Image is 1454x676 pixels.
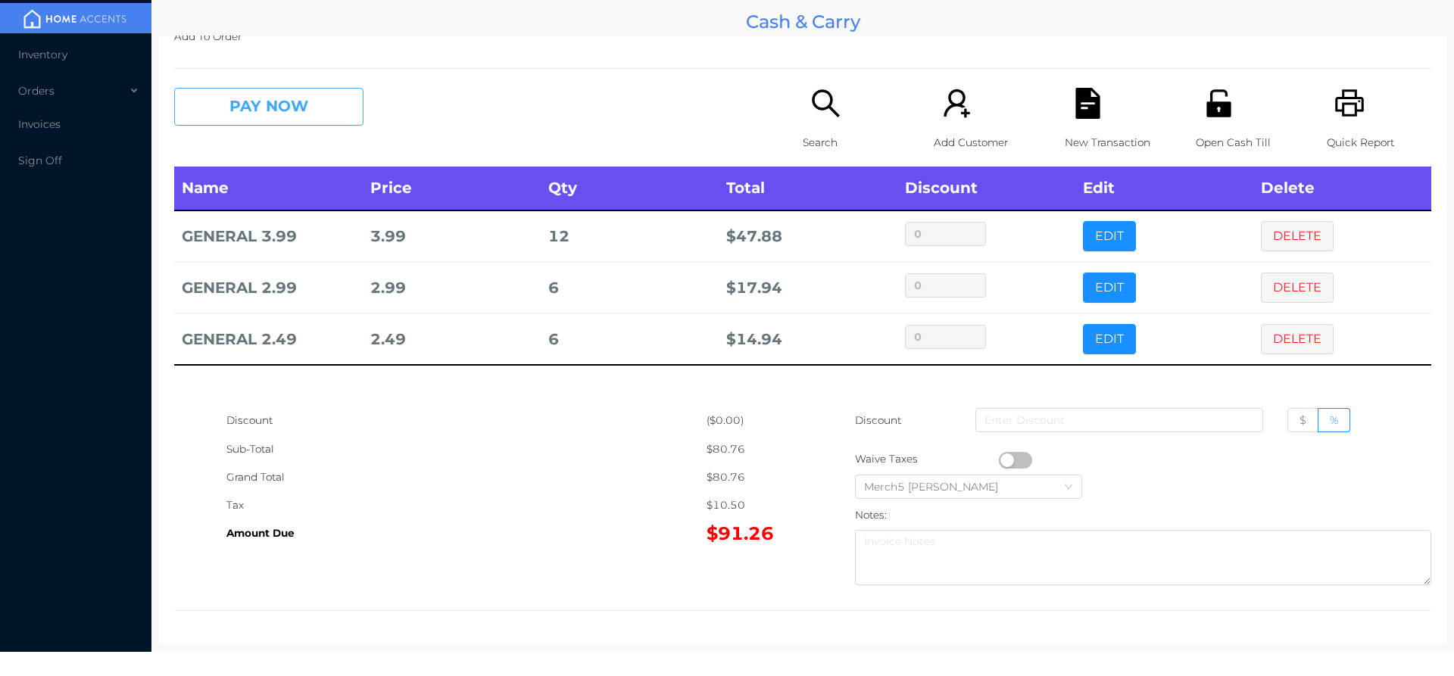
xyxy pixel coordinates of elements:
[707,519,803,547] div: $91.26
[18,8,132,30] img: mainBanner
[975,408,1263,432] input: Enter Discount
[363,167,541,210] th: Price
[174,167,363,210] th: Name
[548,274,711,302] div: 6
[1334,88,1365,119] i: icon: printer
[719,313,897,365] td: $ 14.94
[18,48,67,61] span: Inventory
[1083,221,1136,251] button: EDIT
[159,8,1446,36] div: Cash & Carry
[719,262,897,313] td: $ 17.94
[548,326,711,354] div: 6
[226,463,707,491] div: Grand Total
[174,23,1431,51] p: Add To Order
[719,210,897,262] td: $ 47.88
[941,88,972,119] i: icon: user-add
[1064,482,1073,493] i: icon: down
[1072,88,1103,119] i: icon: file-text
[803,129,907,157] p: Search
[855,407,903,435] p: Discount
[1196,129,1300,157] p: Open Cash Till
[1203,88,1234,119] i: icon: unlock
[810,88,841,119] i: icon: search
[541,167,719,210] th: Qty
[934,129,1038,157] p: Add Customer
[1261,324,1334,354] button: DELETE
[1327,129,1431,157] p: Quick Report
[226,491,707,519] div: Tax
[1075,167,1253,210] th: Edit
[1261,273,1334,303] button: DELETE
[18,117,61,131] span: Invoices
[855,445,999,473] div: Waive Taxes
[1083,324,1136,354] button: EDIT
[226,407,707,435] div: Discount
[1065,129,1169,157] p: New Transaction
[864,475,1013,498] div: Merch5 Lawrence
[174,262,363,313] td: GENERAL 2.99
[1300,413,1306,427] span: $
[1261,221,1334,251] button: DELETE
[174,313,363,365] td: GENERAL 2.49
[1083,273,1136,303] button: EDIT
[707,435,803,463] div: $80.76
[174,88,363,126] button: PAY NOW
[363,210,541,262] td: 3.99
[707,463,803,491] div: $80.76
[1330,413,1338,427] span: %
[707,407,803,435] div: ($0.00)
[363,313,541,365] td: 2.49
[226,519,707,547] div: Amount Due
[174,210,363,262] td: GENERAL 3.99
[226,435,707,463] div: Sub-Total
[18,154,62,167] span: Sign Off
[707,491,803,519] div: $10.50
[719,167,897,210] th: Total
[1253,167,1431,210] th: Delete
[855,509,887,521] label: Notes:
[363,262,541,313] td: 2.99
[548,223,711,251] div: 12
[897,167,1075,210] th: Discount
